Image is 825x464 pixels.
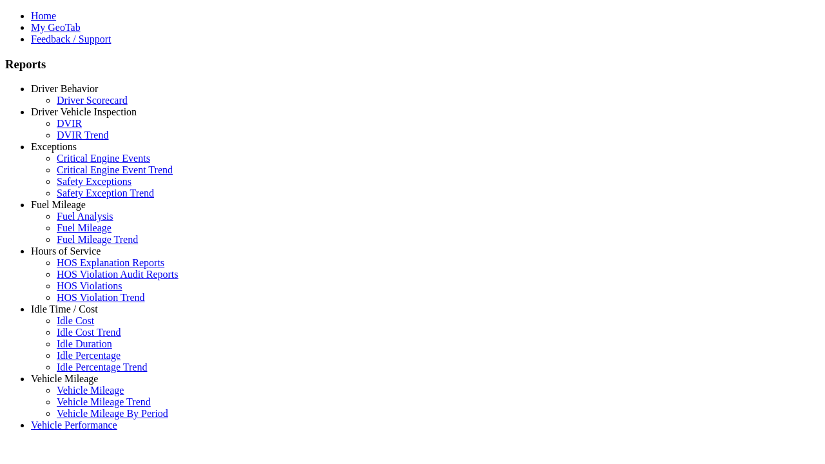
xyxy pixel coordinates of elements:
a: HOS Explanation Reports [57,257,164,268]
a: HOS Violation Audit Reports [57,269,179,280]
a: Idle Percentage Trend [57,362,147,372]
a: Hours of Service [31,246,101,256]
a: Idle Cost Trend [57,327,121,338]
a: Driver Scorecard [57,95,128,106]
a: HOS Violation Trend [57,292,145,303]
a: Driver Behavior [31,83,98,94]
a: Vehicle Mileage [31,373,98,384]
a: Vehicle Mileage Trend [57,396,151,407]
a: Idle Time / Cost [31,304,98,314]
a: Home [31,10,56,21]
a: Critical Engine Events [57,153,150,164]
a: Vehicle Mileage [57,385,124,396]
a: Vehicle Performance [31,420,117,430]
a: Fuel Mileage Trend [57,234,138,245]
a: Idle Cost [57,315,94,326]
a: HOS Violations [57,280,122,291]
a: Vehicle Mileage By Period [57,408,168,419]
a: Idle Percentage [57,350,121,361]
a: Safety Exceptions [57,176,131,187]
a: Fuel Mileage [31,199,86,210]
a: Driver Vehicle Inspection [31,106,137,117]
a: Critical Engine Event Trend [57,164,173,175]
a: Feedback / Support [31,34,111,44]
a: DVIR [57,118,82,129]
a: Fuel Mileage [57,222,112,233]
a: DVIR Trend [57,130,108,140]
a: Fuel Analysis [57,211,113,222]
h3: Reports [5,57,820,72]
a: My GeoTab [31,22,81,33]
a: Safety Exception Trend [57,188,154,198]
a: Exceptions [31,141,77,152]
a: Idle Duration [57,338,112,349]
